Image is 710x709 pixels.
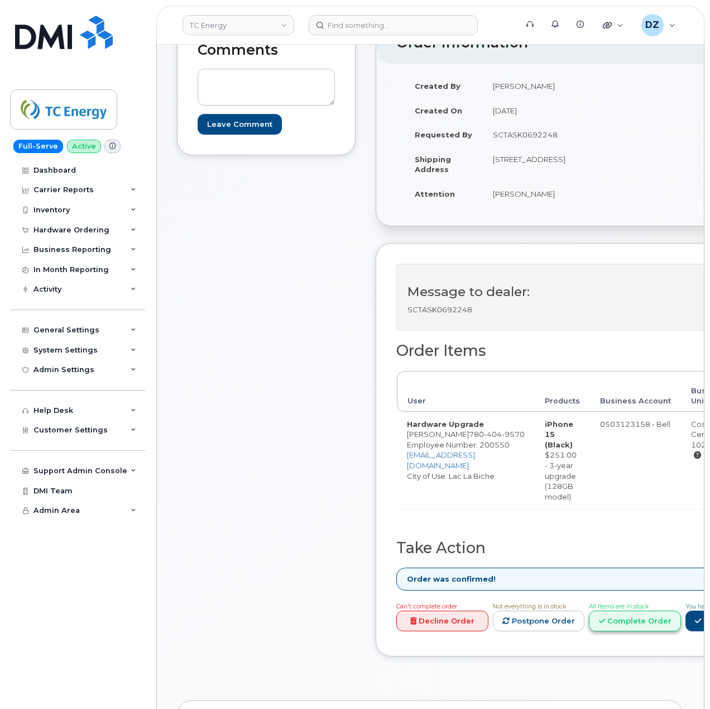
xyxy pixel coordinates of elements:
[590,371,681,412] th: Business Account
[634,14,683,36] div: Devon Zellars
[645,18,659,32] span: DZ
[407,440,510,449] span: Employee Number: 200550
[407,574,496,584] strong: Order was confirmed!
[589,611,681,631] a: Complete Order
[483,122,594,147] td: SCTASK0692248
[483,182,594,206] td: [PERSON_NAME]
[407,450,475,470] a: [EMAIL_ADDRESS][DOMAIN_NAME]
[396,611,488,631] a: Decline Order
[415,189,455,198] strong: Attention
[493,611,585,631] a: Postpone Order
[415,155,451,174] strong: Shipping Address
[502,430,525,439] span: 9570
[397,412,535,509] td: [PERSON_NAME] City of Use: Lac La Biche
[415,82,460,91] strong: Created By
[545,420,573,449] strong: iPhone 15 (Black)
[483,147,594,182] td: [STREET_ADDRESS]
[415,106,462,115] strong: Created On
[589,603,649,610] span: All Items are in stock
[407,420,484,429] strong: Hardware Upgrade
[661,660,702,701] iframe: Messenger Launcher
[198,42,335,58] h2: Comments
[595,14,631,36] div: Quicklinks
[397,371,535,412] th: User
[590,412,681,509] td: 0503123158 - Bell
[309,15,478,35] input: Find something...
[493,603,566,610] span: Not everything is in stock
[535,371,590,412] th: Products
[535,412,590,509] td: $251.00 - 3-year upgrade (128GB model)
[396,603,457,610] span: Can't complete order
[415,130,472,139] strong: Requested By
[483,74,594,98] td: [PERSON_NAME]
[484,430,502,439] span: 404
[469,430,525,439] span: 780
[198,114,282,135] input: Leave Comment
[183,15,294,35] a: TC Energy
[483,98,594,123] td: [DATE]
